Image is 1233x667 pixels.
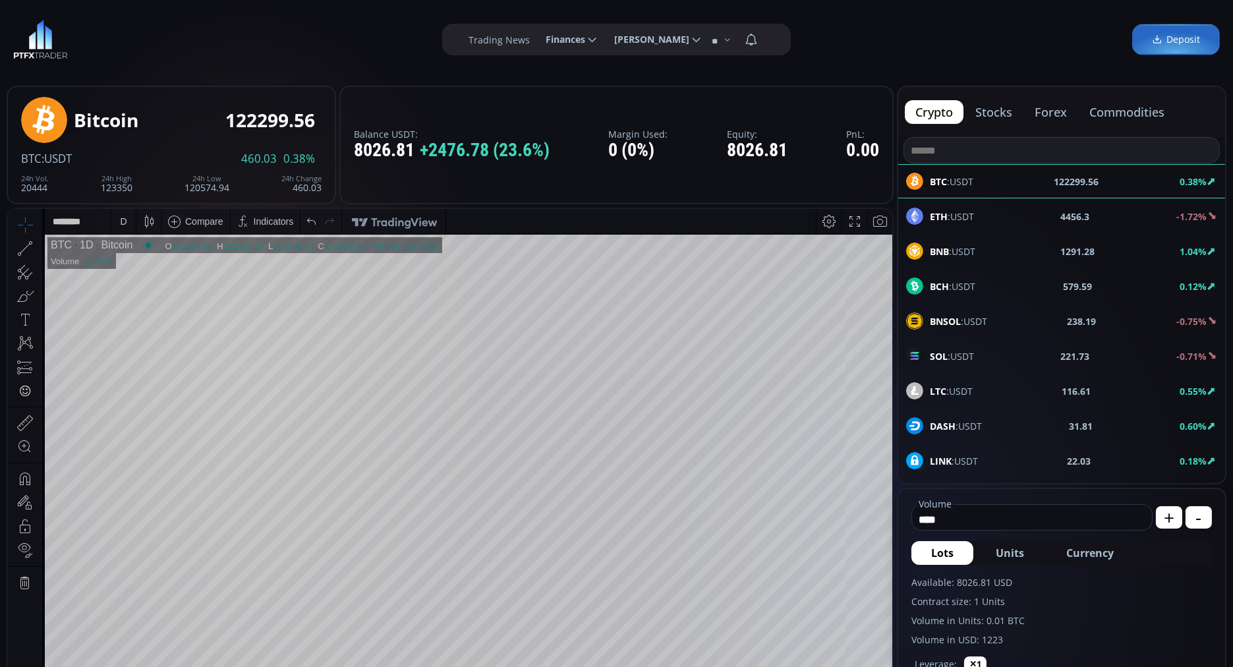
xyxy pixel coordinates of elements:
b: ETH [930,210,948,223]
div: 3m [86,577,98,588]
div: Bitcoin [74,110,138,130]
div: 11.62K [76,47,103,57]
div: Go to [177,570,198,595]
b: 221.73 [1061,349,1090,363]
button: commodities [1079,100,1175,124]
b: DASH [930,420,956,432]
div: 121332.96 [165,32,205,42]
button: Currency [1047,541,1133,565]
span: :USDT [930,349,974,363]
div: 24h High [101,175,132,183]
label: Trading News [469,33,530,47]
b: SOL [930,350,948,362]
b: -0.75% [1176,315,1207,328]
span: :USDT [930,279,975,293]
span: Currency [1066,545,1114,561]
span: :USDT [930,419,982,433]
label: Margin Used: [608,129,668,139]
div: 1m [107,577,120,588]
b: BNB [930,245,949,258]
span: 15:36:46 (UTC) [735,577,798,588]
div: Compare [177,7,215,18]
div: Toggle Log Scale [834,570,855,595]
div: 5y [47,577,57,588]
span: [PERSON_NAME] [605,26,689,53]
b: 116.61 [1062,384,1091,398]
div: 460.03 [281,175,322,192]
span: :USDT [930,384,973,398]
span: :USDT [42,151,72,166]
div: 24h Low [185,175,229,183]
b: LTC [930,385,946,397]
div: 1d [149,577,159,588]
button: Lots [911,541,973,565]
div: O [157,32,164,42]
div: 123350.00 [215,32,256,42]
div: 121066.14 [266,32,306,42]
div: 120574.94 [185,175,229,192]
div: 1D [64,30,85,42]
div: 24h Vol. [21,175,49,183]
div: 20444 [21,175,49,192]
div:  [12,176,22,188]
b: 0.55% [1180,385,1207,397]
div: D [112,7,119,18]
div: L [260,32,266,42]
b: 22.03 [1067,454,1091,468]
b: 1291.28 [1060,245,1095,258]
div: 0 (0%) [608,140,668,161]
img: LOGO [13,20,68,59]
span: +2476.78 (23.6%) [420,140,550,161]
div: H [209,32,215,42]
b: 238.19 [1068,314,1097,328]
span: :USDT [930,454,978,468]
label: Equity: [727,129,788,139]
div: auto [860,577,878,588]
span: :USDT [930,314,987,328]
div: Hide Drawings Toolbar [30,539,36,557]
b: 1.04% [1180,245,1207,258]
div: log [838,577,851,588]
b: 0.12% [1180,280,1207,293]
button: - [1186,506,1212,529]
b: 4456.3 [1061,210,1090,223]
label: Volume in Units: 0.01 BTC [911,614,1212,627]
b: 0.60% [1180,420,1207,432]
div: Toggle Auto Scale [855,570,882,595]
span: 0.38% [283,153,315,165]
label: Contract size: 1 Units [911,594,1212,608]
b: 0.18% [1180,455,1207,467]
span: Lots [931,545,954,561]
b: BCH [930,280,949,293]
div: 123350 [101,175,132,192]
b: LINK [930,455,952,467]
button: crypto [905,100,963,124]
div: 5d [130,577,140,588]
div: 122299.56 [225,110,315,130]
button: forex [1024,100,1077,124]
div: +966.61 (+0.80%) [361,32,430,42]
b: 579.59 [1063,279,1092,293]
label: Balance USDT: [354,129,550,139]
label: PnL: [846,129,879,139]
div: 24h Change [281,175,322,183]
div: 1y [67,577,76,588]
div: Toggle Percentage [815,570,834,595]
span: :USDT [930,210,974,223]
b: -1.72% [1176,210,1207,223]
b: BNSOL [930,315,961,328]
label: Available: 8026.81 USD [911,575,1212,589]
span: BTC [21,151,42,166]
b: -0.71% [1176,350,1207,362]
div: 0.00 [846,140,879,161]
div: Bitcoin [85,30,125,42]
span: Units [996,545,1024,561]
div: 122299.56 [317,32,357,42]
span: :USDT [930,245,975,258]
label: Volume in USD: 1223 [911,633,1212,647]
button: + [1156,506,1182,529]
b: 31.81 [1069,419,1093,433]
button: stocks [965,100,1023,124]
span: 460.03 [241,153,277,165]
